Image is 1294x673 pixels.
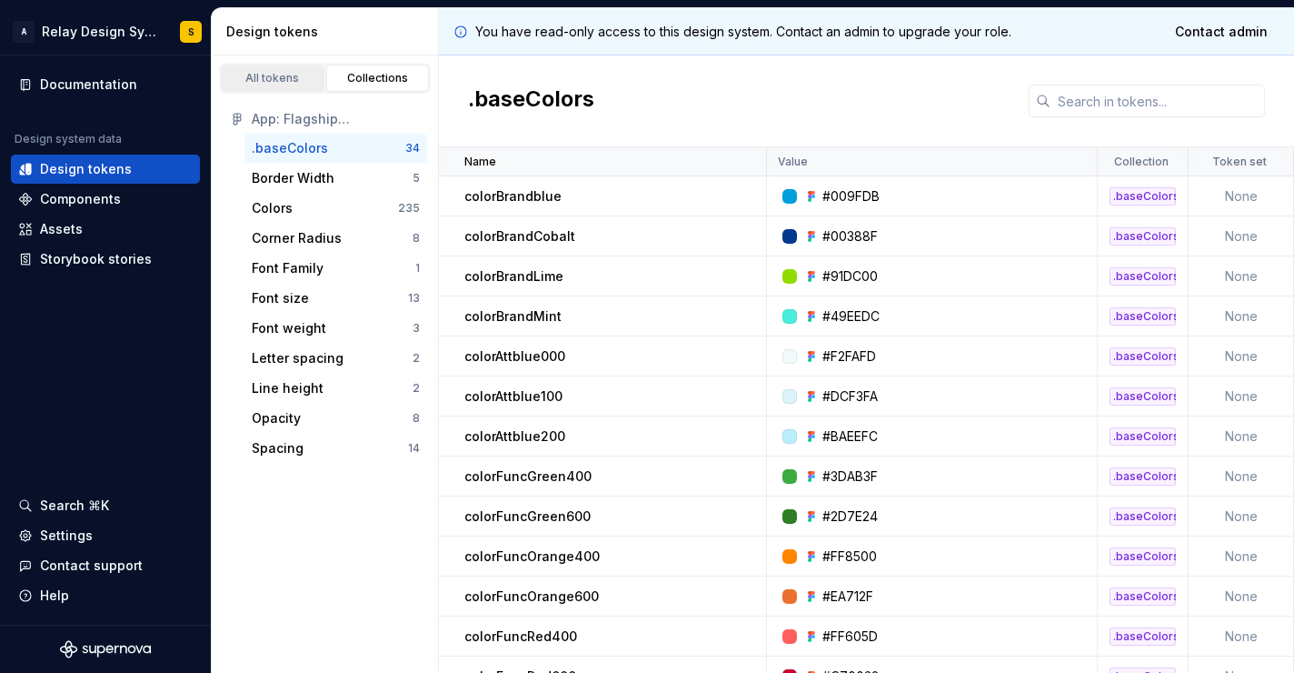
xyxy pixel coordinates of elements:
button: Opacity8 [244,404,427,433]
a: Storybook stories [11,245,200,274]
div: Spacing [252,439,304,457]
div: .baseColors [1110,588,1176,606]
div: .baseColors [1110,347,1176,366]
div: .baseColors [1110,547,1176,566]
input: Search in tokens... [1050,85,1265,117]
a: Components [11,185,200,214]
button: Colors235 [244,194,427,223]
button: Border Width5 [244,164,427,193]
a: Font size13 [244,284,427,313]
div: Font weight [252,319,326,337]
td: None [1189,457,1294,497]
button: Help [11,581,200,610]
div: #EA712F [822,588,873,606]
div: Opacity [252,409,301,427]
div: Contact support [40,557,143,575]
button: Search ⌘K [11,491,200,520]
td: None [1189,617,1294,657]
p: colorFuncGreen400 [464,467,592,486]
div: 2 [413,351,420,366]
div: .baseColors [1110,467,1176,486]
td: None [1189,537,1294,577]
div: Line height [252,379,323,397]
button: .baseColors34 [244,134,427,163]
div: #3DAB3F [822,467,878,486]
div: .baseColors [1110,387,1176,406]
div: S [188,25,194,39]
div: #2D7E24 [822,507,878,526]
div: Components [40,190,121,208]
p: colorAttblue000 [464,347,565,366]
div: 2 [413,381,420,396]
p: colorFuncGreen600 [464,507,591,526]
p: colorBrandblue [464,187,562,206]
td: None [1189,497,1294,537]
svg: Supernova Logo [60,640,151,658]
div: .baseColors [1110,187,1176,206]
div: #00388F [822,227,878,246]
a: Settings [11,521,200,550]
p: colorBrandMint [464,307,562,326]
p: Value [778,155,808,169]
button: Font weight3 [244,314,427,343]
p: Token set [1212,155,1267,169]
button: Contact support [11,551,200,580]
div: .baseColors [1110,227,1176,246]
div: Collections [333,71,423,85]
div: 3 [413,321,420,336]
p: colorAttblue100 [464,387,562,406]
div: Help [40,587,69,605]
p: Name [464,155,496,169]
p: colorFuncOrange400 [464,547,600,566]
div: Assets [40,220,83,238]
div: #F2FAFD [822,347,876,366]
div: Design tokens [226,23,431,41]
p: You have read-only access to this design system. Contact an admin to upgrade your role. [475,23,1011,41]
div: .baseColors [252,139,328,157]
p: Collection [1114,155,1169,169]
button: Letter spacing2 [244,344,427,373]
div: 14 [408,441,420,456]
button: Font Family1 [244,254,427,283]
h2: .baseColors [468,85,594,117]
div: Storybook stories [40,250,152,268]
div: Design system data [15,132,122,146]
button: Spacing14 [244,434,427,463]
a: Design tokens [11,155,200,184]
a: Line height2 [244,374,427,403]
div: #49EEDC [822,307,880,326]
div: Letter spacing [252,349,343,367]
div: A [13,21,35,43]
div: 1 [415,261,420,276]
div: 13 [408,291,420,306]
div: 5 [413,171,420,186]
div: Settings [40,527,93,545]
div: #FF8500 [822,547,877,566]
a: Assets [11,215,200,244]
div: All tokens [227,71,318,85]
div: Design tokens [40,160,132,178]
td: None [1189,176,1294,216]
div: #009FDB [822,187,880,206]
a: Contact admin [1163,15,1279,48]
div: .baseColors [1110,507,1176,526]
div: .baseColors [1110,628,1176,646]
a: Documentation [11,70,200,99]
a: Corner Radius8 [244,224,427,253]
p: colorFuncOrange600 [464,588,599,606]
div: Border Width [252,169,334,187]
button: ARelay Design SystemS [4,12,207,51]
div: #91DC00 [822,267,878,286]
p: colorBrandLime [464,267,563,286]
div: Corner Radius [252,229,342,247]
div: Font size [252,289,309,307]
div: App: Flagship Foundations [252,110,420,128]
div: Relay Design System [42,23,158,41]
div: 8 [413,411,420,426]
